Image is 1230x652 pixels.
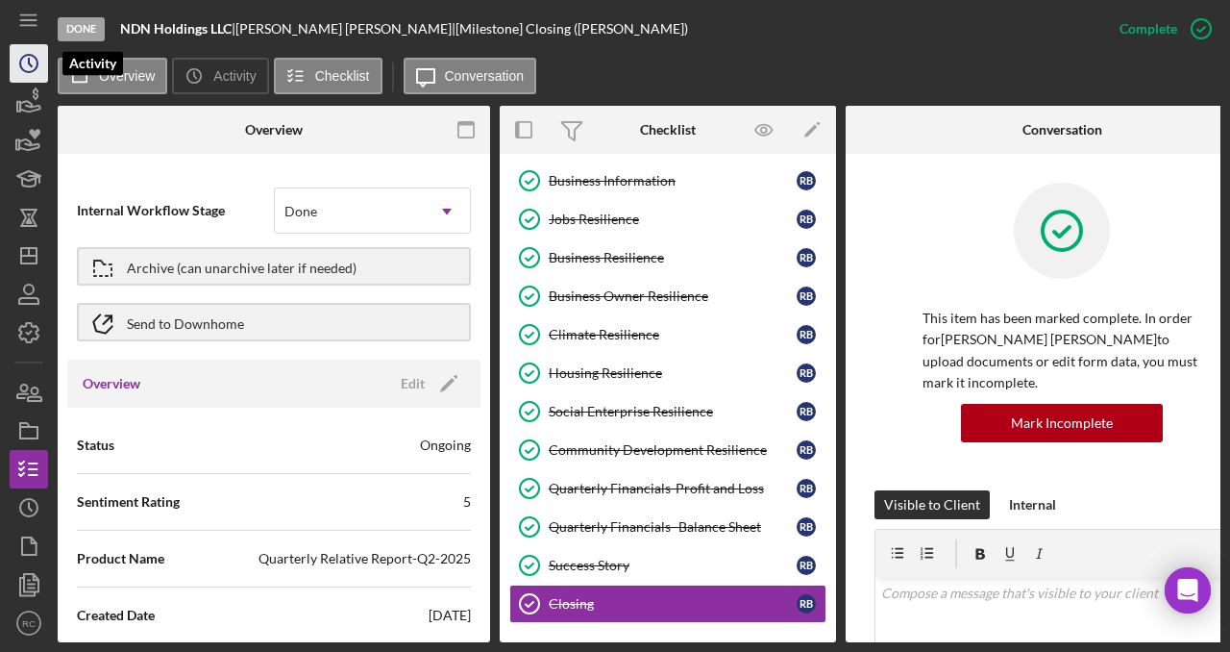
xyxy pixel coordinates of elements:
div: Jobs Resilience [549,212,797,227]
text: RC [22,618,36,629]
div: Internal [1009,490,1056,519]
div: Quarterly Financials- Balance Sheet [549,519,797,535]
label: Conversation [445,68,525,84]
button: Archive (can unarchive later if needed) [77,247,471,286]
div: Social Enterprise Resilience [549,404,797,419]
label: Activity [213,68,256,84]
div: Quarterly Financials-Profit and Loss [549,481,797,496]
div: R B [797,364,816,383]
div: Done [284,204,317,219]
a: Community Development ResilienceRB [509,431,826,469]
div: Archive (can unarchive later if needed) [127,249,357,284]
div: Open Intercom Messenger [1165,567,1211,614]
div: R B [797,402,816,421]
div: Climate Resilience [549,327,797,342]
label: Overview [99,68,155,84]
div: Business Owner Resilience [549,288,797,304]
div: R B [797,440,816,460]
div: Business Information [549,173,797,188]
div: Send to Downhome [127,305,244,339]
a: Business Owner ResilienceRB [509,277,826,315]
a: Jobs ResilienceRB [509,200,826,238]
span: Sentiment Rating [77,492,180,512]
div: 5 [463,492,471,512]
button: Internal [999,490,1066,519]
a: Social Enterprise ResilienceRB [509,392,826,431]
button: Conversation [404,58,537,94]
div: [PERSON_NAME] [PERSON_NAME] | [235,21,455,37]
div: Done [58,17,105,41]
button: RC [10,604,48,642]
div: Closing [549,596,797,612]
a: Quarterly Financials- Balance SheetRB [509,508,826,546]
div: R B [797,248,816,267]
a: Quarterly Financials-Profit and LossRB [509,469,826,508]
button: Complete [1100,10,1220,48]
button: Send to Downhome [77,303,471,341]
div: R B [797,287,816,306]
div: Quarterly Relative Report-Q2-2025 [258,549,471,568]
div: R B [797,210,816,229]
a: Business ResilienceRB [509,238,826,277]
div: Checklist [640,122,696,138]
span: Internal Workflow Stage [77,201,274,220]
button: Activity [172,58,268,94]
a: Success StoryRB [509,546,826,585]
div: Ongoing [420,436,471,455]
a: Climate ResilienceRB [509,315,826,354]
button: Visible to Client [874,490,990,519]
button: Checklist [274,58,382,94]
span: Status [77,436,114,455]
div: [DATE] [429,606,471,625]
div: R B [797,479,816,498]
div: Overview [245,122,303,138]
div: Housing Resilience [549,365,797,381]
b: NDN Holdings LLC [120,20,232,37]
div: Complete [1119,10,1177,48]
a: Business InformationRB [509,162,826,200]
div: Success Story [549,558,797,573]
button: Overview [58,58,167,94]
div: R B [797,517,816,537]
div: | [120,21,235,37]
div: Edit [401,369,425,398]
button: Edit [389,369,465,398]
div: Business Resilience [549,250,797,265]
h3: Overview [83,374,140,393]
div: R B [797,171,816,190]
a: ClosingRB [509,585,826,623]
div: Community Development Resilience [549,442,797,458]
p: This item has been marked complete. In order for [PERSON_NAME] [PERSON_NAME] to upload documents ... [922,308,1201,394]
div: Conversation [1022,122,1102,138]
span: Created Date [77,606,155,625]
div: [Milestone] Closing ([PERSON_NAME]) [455,21,688,37]
div: R B [797,325,816,344]
div: Visible to Client [884,490,980,519]
label: Checklist [315,68,370,84]
a: Housing ResilienceRB [509,354,826,392]
button: Mark Incomplete [961,404,1163,442]
span: Product Name [77,549,164,568]
div: R B [797,556,816,575]
div: Mark Incomplete [1011,404,1113,442]
div: R B [797,594,816,614]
